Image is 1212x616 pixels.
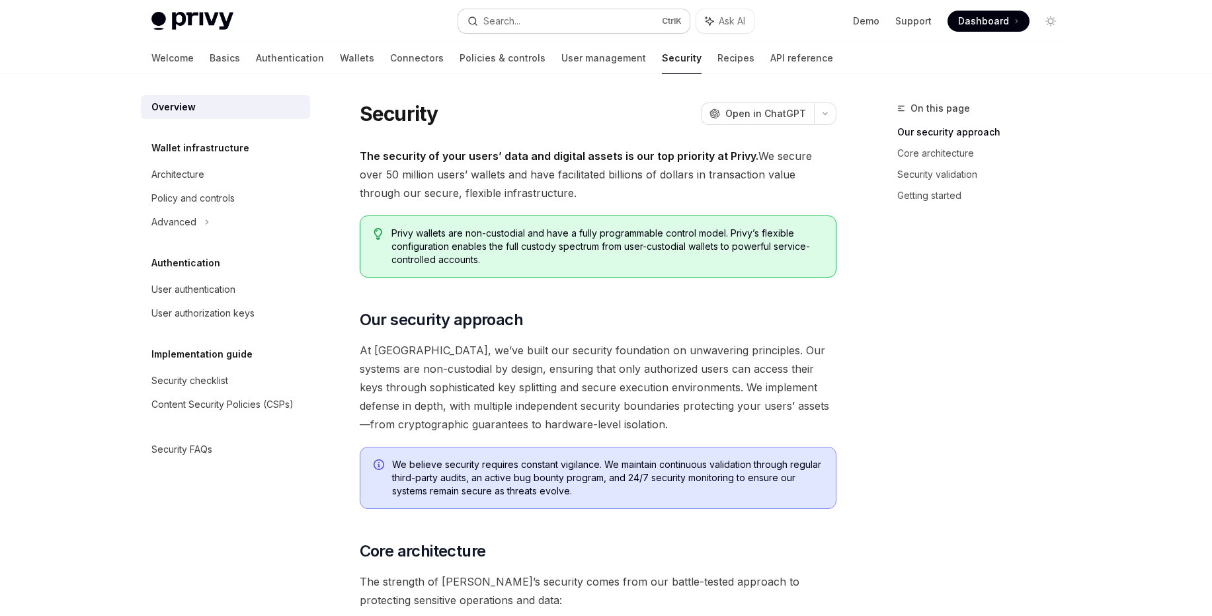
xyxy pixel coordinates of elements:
h5: Wallet infrastructure [151,140,249,156]
span: The strength of [PERSON_NAME]’s security comes from our battle-tested approach to protecting sens... [360,572,836,609]
a: Security [662,42,702,74]
button: Toggle dark mode [1040,11,1061,32]
div: Security checklist [151,373,228,389]
span: Privy wallets are non-custodial and have a fully programmable control model. Privy’s flexible con... [391,227,822,266]
div: Policy and controls [151,190,235,206]
a: User authorization keys [141,301,310,325]
span: On this page [910,100,970,116]
svg: Info [374,459,387,473]
a: User management [561,42,646,74]
h5: Implementation guide [151,346,253,362]
button: Ask AI [696,9,754,33]
a: Security validation [897,164,1072,185]
span: Ctrl K [662,16,682,26]
a: API reference [770,42,833,74]
h5: Authentication [151,255,220,271]
span: Ask AI [719,15,745,28]
span: At [GEOGRAPHIC_DATA], we’ve built our security foundation on unwavering principles. Our systems a... [360,341,836,434]
a: Connectors [390,42,444,74]
a: Recipes [717,42,754,74]
a: Core architecture [897,143,1072,164]
strong: The security of your users’ data and digital assets is our top priority at Privy. [360,149,758,163]
div: Content Security Policies (CSPs) [151,397,294,412]
span: Open in ChatGPT [725,107,806,120]
svg: Tip [374,228,383,240]
a: Demo [853,15,879,28]
a: Architecture [141,163,310,186]
a: Wallets [340,42,374,74]
div: Architecture [151,167,204,182]
img: light logo [151,12,233,30]
a: User authentication [141,278,310,301]
button: Open in ChatGPT [701,102,814,125]
div: Overview [151,99,196,115]
a: Support [895,15,932,28]
span: We believe security requires constant vigilance. We maintain continuous validation through regula... [392,458,823,498]
h1: Security [360,102,438,126]
div: Security FAQs [151,442,212,457]
div: User authentication [151,282,235,297]
a: Getting started [897,185,1072,206]
span: Our security approach [360,309,523,330]
a: Welcome [151,42,194,74]
a: Our security approach [897,122,1072,143]
a: Content Security Policies (CSPs) [141,393,310,416]
button: Search...CtrlK [458,9,690,33]
span: We secure over 50 million users’ wallets and have facilitated billions of dollars in transaction ... [360,147,836,202]
div: Advanced [151,214,196,230]
a: Authentication [256,42,324,74]
a: Security checklist [141,369,310,393]
span: Dashboard [958,15,1009,28]
span: Core architecture [360,541,486,562]
a: Security FAQs [141,438,310,461]
a: Dashboard [948,11,1030,32]
a: Policy and controls [141,186,310,210]
a: Overview [141,95,310,119]
a: Policies & controls [460,42,545,74]
a: Basics [210,42,240,74]
div: User authorization keys [151,305,255,321]
div: Search... [483,13,520,29]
